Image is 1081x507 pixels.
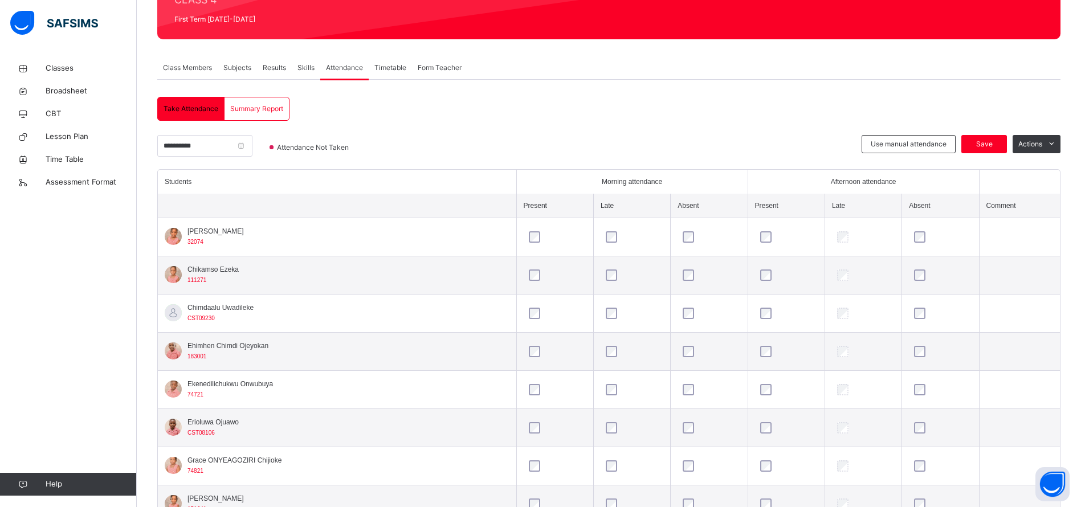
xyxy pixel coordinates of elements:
th: Comment [979,194,1060,218]
span: Class Members [163,63,212,73]
span: [PERSON_NAME] [187,226,244,236]
span: Results [263,63,286,73]
span: 111271 [187,277,206,283]
span: 32074 [187,239,203,245]
span: Subjects [223,63,251,73]
span: Ekenedilichukwu Onwubuya [187,379,273,389]
span: Chimdaalu Uwadileke [187,302,254,313]
span: Save [970,139,998,149]
span: Summary Report [230,104,283,114]
th: Late [593,194,670,218]
span: [PERSON_NAME] [187,493,244,504]
th: Late [825,194,901,218]
th: Present [748,194,825,218]
th: Absent [671,194,748,218]
span: Take Attendance [164,104,218,114]
span: Attendance [326,63,363,73]
span: 74721 [187,391,203,398]
span: Use manual attendance [871,139,947,149]
span: 74821 [187,468,203,474]
span: CST09230 [187,315,215,321]
button: Open asap [1035,467,1070,501]
span: Time Table [46,154,137,165]
span: CST08106 [187,430,215,436]
th: Present [516,194,593,218]
span: Morning attendance [602,177,662,187]
span: Timetable [374,63,406,73]
span: Lesson Plan [46,131,137,142]
span: Grace ONYEAGOZIRI Chijioke [187,455,282,465]
span: Assessment Format [46,177,137,188]
span: Classes [46,63,137,74]
th: Absent [902,194,979,218]
span: Skills [297,63,315,73]
span: Form Teacher [418,63,462,73]
span: Erioluwa Ojuawo [187,417,239,427]
span: Actions [1018,139,1042,149]
span: Ehimhen Chimdi Ojeyokan [187,341,268,351]
th: Students [158,170,516,194]
span: 183001 [187,353,206,359]
img: safsims [10,11,98,35]
span: Chikamso Ezeka [187,264,239,275]
span: Broadsheet [46,85,137,97]
span: Attendance Not Taken [276,142,352,153]
span: Help [46,479,136,490]
span: Afternoon attendance [831,177,896,187]
span: CBT [46,108,137,120]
